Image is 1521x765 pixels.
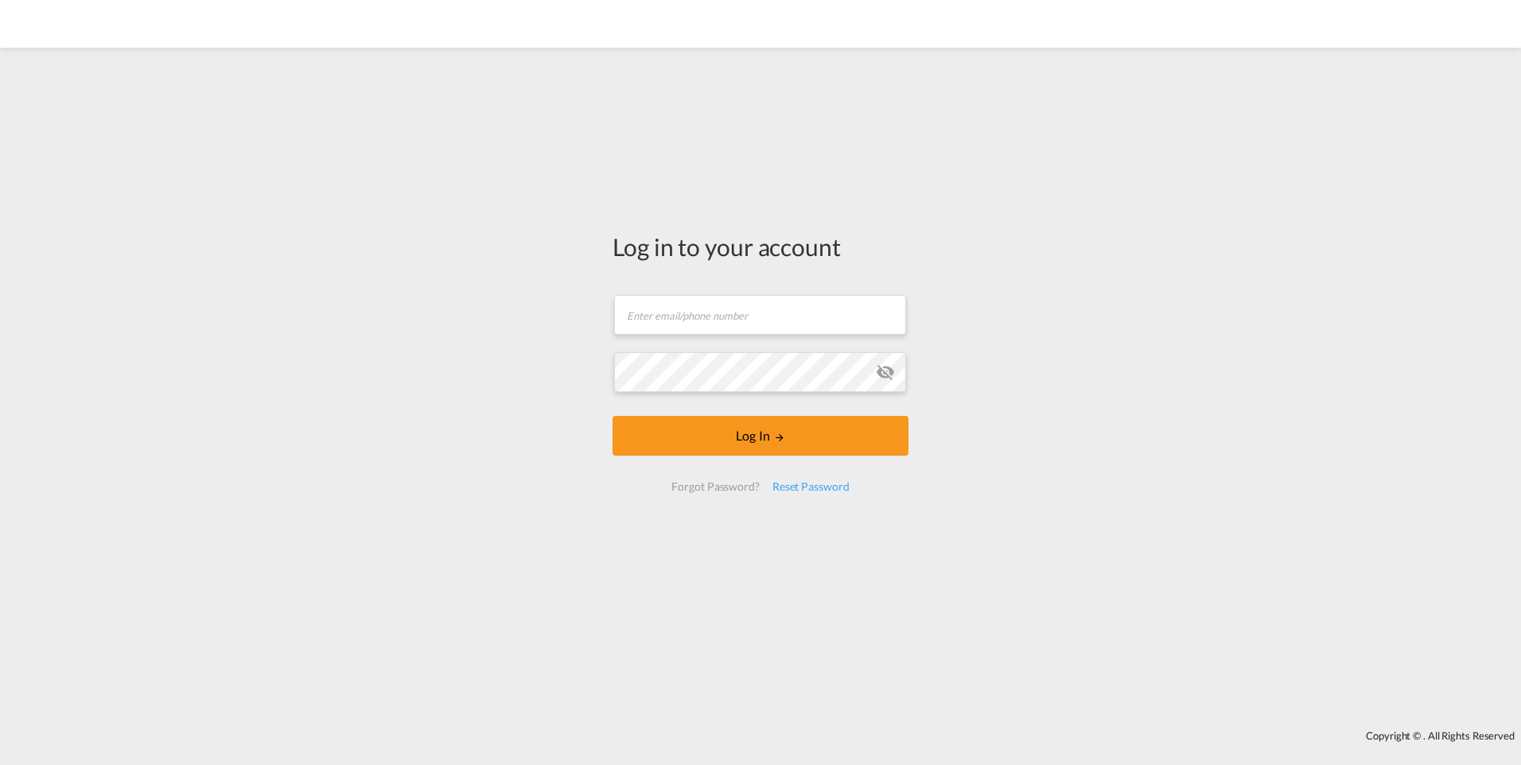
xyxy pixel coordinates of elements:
div: Forgot Password? [665,472,765,501]
md-icon: icon-eye-off [876,363,895,382]
div: Reset Password [766,472,856,501]
input: Enter email/phone number [614,295,906,335]
div: Log in to your account [613,230,908,263]
button: LOGIN [613,416,908,456]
